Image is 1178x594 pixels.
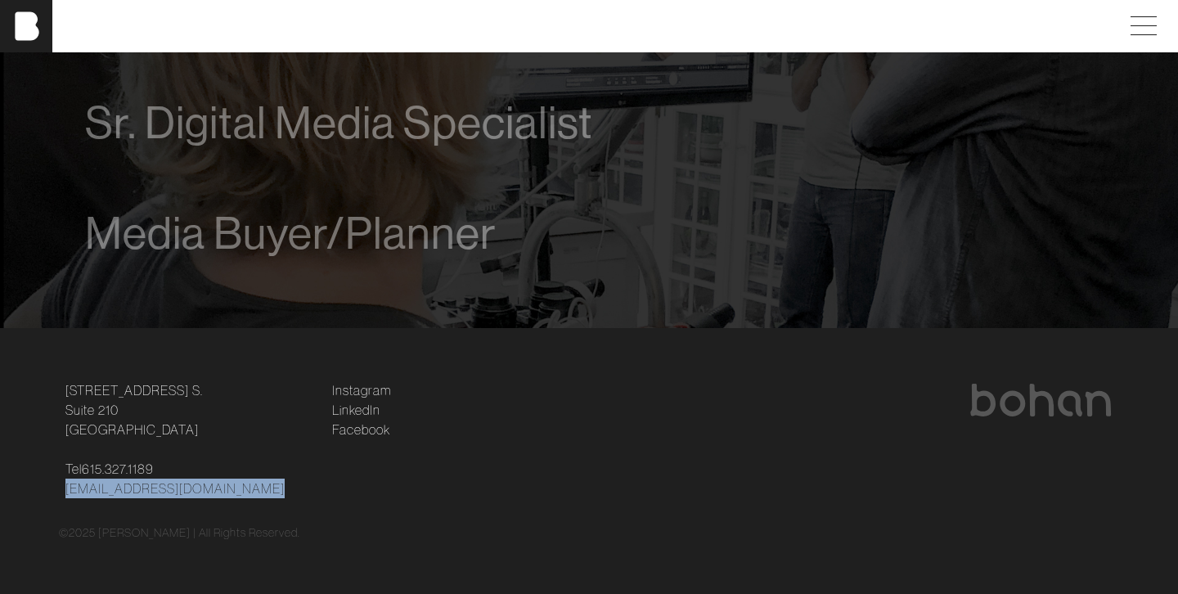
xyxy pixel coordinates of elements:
[65,479,285,498] a: [EMAIL_ADDRESS][DOMAIN_NAME]
[59,524,1119,542] div: © 2025
[82,459,154,479] a: 615.327.1189
[332,380,391,400] a: Instagram
[65,380,203,439] a: [STREET_ADDRESS] S.Suite 210[GEOGRAPHIC_DATA]
[85,98,593,148] span: Sr. Digital Media Specialist
[332,400,380,420] a: LinkedIn
[85,209,497,259] span: Media Buyer/Planner
[332,420,390,439] a: Facebook
[98,524,300,542] p: [PERSON_NAME] | All Rights Reserved.
[969,384,1113,416] img: bohan logo
[65,459,312,498] p: Tel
